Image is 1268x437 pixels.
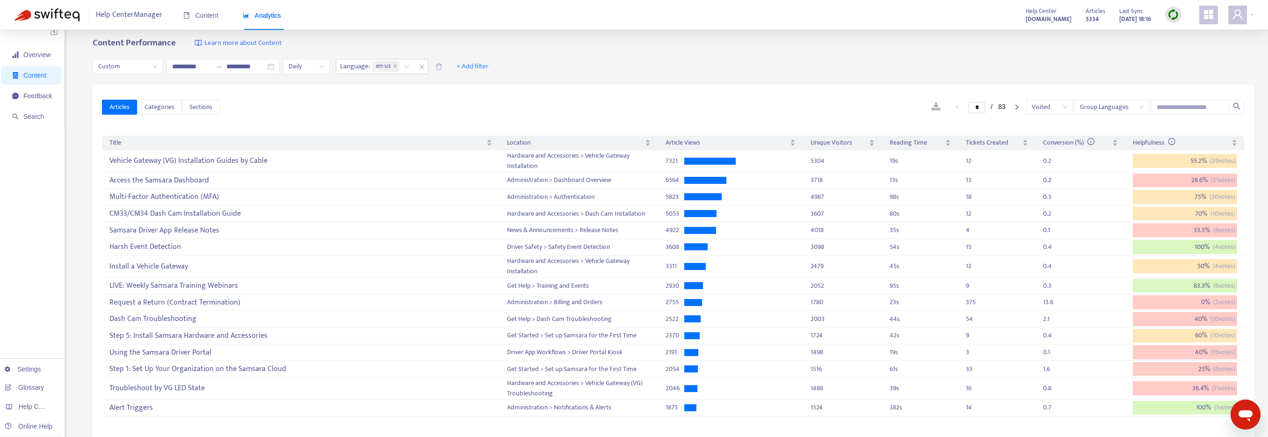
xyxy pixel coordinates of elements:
div: 0.2 [1043,175,1062,185]
div: 54 s [890,242,951,252]
th: Location [500,136,659,150]
div: 3718 [811,175,875,185]
td: Get Help > Dash Cam Troubleshooting [500,311,659,328]
div: 61 s [890,364,951,374]
div: 5823 [666,192,684,202]
div: 12 [966,261,985,271]
span: en-us [372,61,399,72]
a: Learn more about Content [195,38,282,49]
div: 83.3 % [1133,279,1237,293]
span: close [393,64,398,69]
div: 1780 [811,297,875,307]
div: 3098 [811,242,875,252]
div: 2522 [666,314,684,324]
span: ( 10 votes) [1210,209,1235,219]
div: 19 s [890,347,951,357]
div: 54 [966,314,985,324]
span: Article Views [666,138,788,148]
th: Reading Time [882,136,958,150]
strong: [DOMAIN_NAME] [1026,14,1072,24]
span: ( 21 votes) [1211,175,1235,185]
div: 0.3 [1043,192,1062,202]
span: container [12,72,19,79]
span: Unique Visitors [811,138,868,148]
td: Administration > Authentication [500,189,659,206]
td: Hardware and Accessories > Vehicle Gateway (VG) Troubleshooting [500,378,659,400]
span: Last Sync [1119,6,1143,16]
div: 0.8 [1043,383,1062,393]
div: 100 % [1133,401,1237,415]
div: 55.2 % [1133,154,1237,168]
div: Alert Triggers [109,400,492,415]
div: 0.1 [1043,347,1062,357]
li: Previous Page [950,102,965,113]
strong: 5334 [1086,14,1099,24]
div: Install a Vehicle Gateway [109,259,492,274]
span: area-chart [243,12,249,19]
span: user [1232,9,1243,20]
span: Daily [289,59,324,73]
div: 0 % [1133,295,1237,309]
div: 1875 [666,402,684,413]
span: ( 15 votes) [1211,347,1235,357]
td: Driver Safety > Safety Event Detection [500,239,659,256]
div: 13 [966,175,985,185]
div: 0.1 [1043,225,1062,235]
td: Administration > Billing and Orders [500,294,659,311]
div: 1524 [811,402,875,413]
td: Get Started > Set up Samsara for the First Time [500,361,659,378]
span: Conversion (%) [1043,137,1094,148]
img: sync.dc5367851b00ba804db3.png [1167,9,1179,21]
div: Multi-Factor Authentication (MFA) [109,189,492,205]
div: CM33/CM34 Dash Cam Installation Guide [109,206,492,221]
span: Articles [109,102,130,112]
div: 0.4 [1043,242,1062,252]
span: ( 8 votes) [1213,364,1235,374]
span: ( 2 votes) [1213,297,1235,307]
div: 16 [966,383,985,393]
span: Group Languages [1080,100,1144,114]
div: 3311 [666,261,684,271]
td: Administration > Notifications & Alerts [500,400,659,416]
div: Access the Samsara Dashboard [109,173,492,188]
td: News & Announcements > Release Notes [500,222,659,239]
span: Language : [336,59,371,73]
span: Tickets Created [966,138,1021,148]
span: Articles [1086,6,1105,16]
button: Sections [182,100,220,115]
div: 1.6 [1043,364,1062,374]
button: right [1009,102,1024,113]
span: delete [435,63,442,70]
div: 35 s [890,225,951,235]
span: / [991,103,993,110]
img: Swifteq [14,8,80,22]
span: ( 1 votes) [1214,402,1235,413]
div: 375 [966,297,985,307]
button: + Add filter [449,59,496,74]
div: 44 s [890,314,951,324]
span: Content [183,12,218,19]
div: 2052 [811,281,875,291]
li: Next Page [1009,102,1024,113]
div: 3 [966,347,985,357]
div: Step 1: Set Up Your Organization on the Samsara Cloud [109,361,492,377]
span: signal [12,51,19,58]
div: 1516 [811,364,875,374]
td: Get Help > Training and Events [500,277,659,294]
span: Title [109,138,484,148]
div: 15 [966,242,985,252]
td: Hardware and Accessories > Vehicle Gateway Installation [500,150,659,172]
div: 4018 [811,225,875,235]
span: en-us [376,61,391,72]
div: 1498 [811,347,875,357]
div: 18 [966,192,985,202]
td: Hardware and Accessories > Vehicle Gateway Installation [500,255,659,277]
div: 0.7 [1043,402,1062,413]
span: ( 10 votes) [1210,314,1235,324]
strong: [DATE] 18:16 [1119,14,1151,24]
div: 1724 [811,330,875,341]
span: Help Centers [19,403,57,410]
div: 2930 [666,281,684,291]
div: 12 [966,156,985,166]
div: 2.1 [1043,314,1062,324]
